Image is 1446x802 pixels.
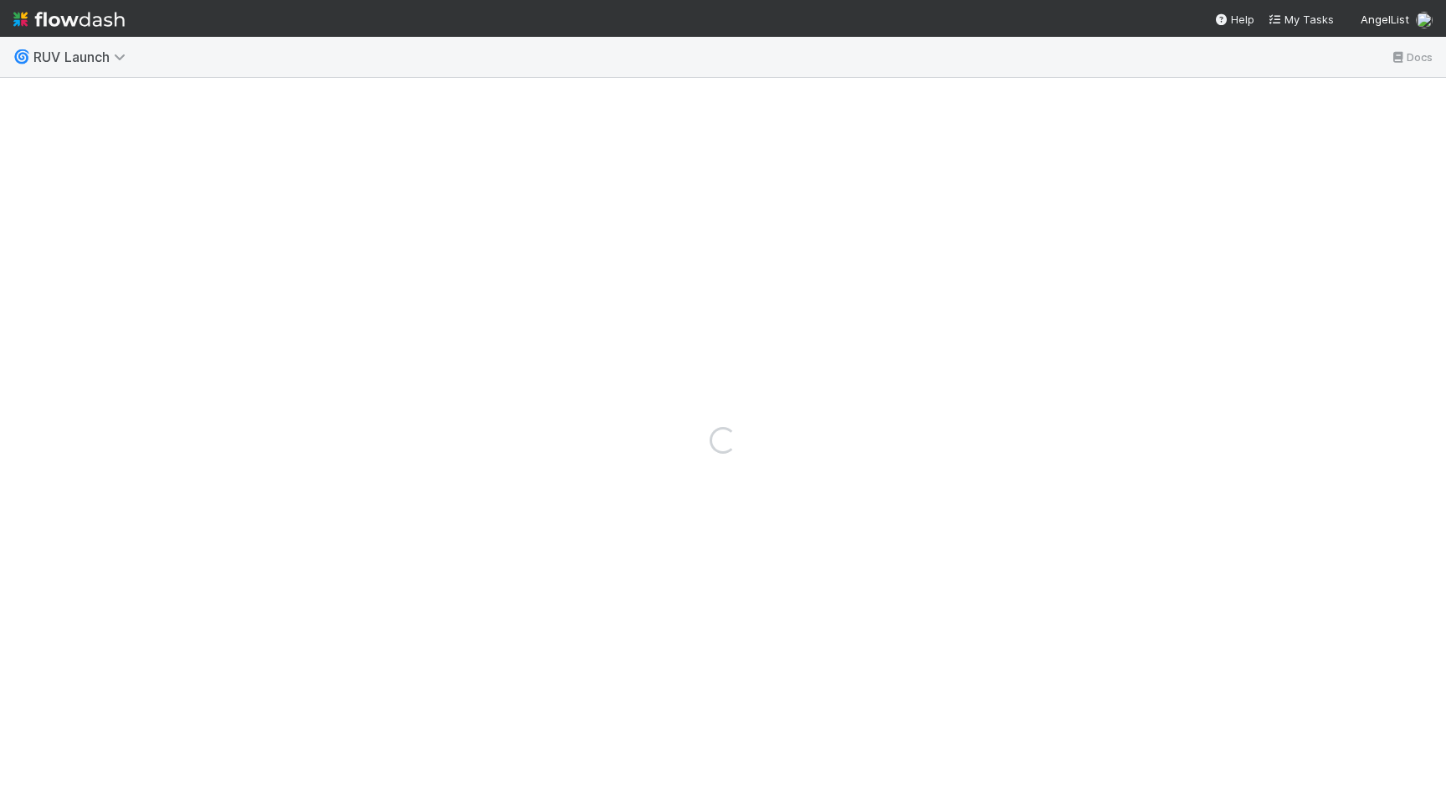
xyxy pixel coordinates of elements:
a: My Tasks [1268,11,1334,28]
span: RUV Launch [33,49,134,65]
a: Docs [1390,47,1433,67]
span: 🌀 [13,49,30,64]
div: Help [1214,11,1254,28]
span: My Tasks [1268,13,1334,26]
img: avatar_b60dc679-d614-4581-862a-45e57e391fbd.png [1416,12,1433,28]
span: AngelList [1361,13,1409,26]
img: logo-inverted-e16ddd16eac7371096b0.svg [13,5,125,33]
